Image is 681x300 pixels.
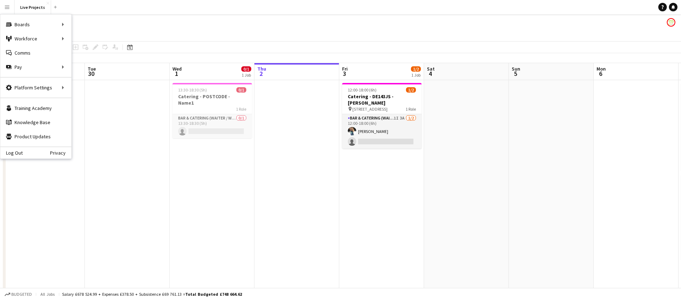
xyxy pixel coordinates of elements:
[0,150,23,156] a: Log Out
[172,66,182,72] span: Wed
[667,18,675,27] app-user-avatar: Activ8 Staffing
[242,72,251,78] div: 1 Job
[595,70,606,78] span: 6
[342,83,422,149] app-job-card: 12:00-18:00 (6h)1/2Catering - DE143JS - [PERSON_NAME] [STREET_ADDRESS]1 RoleBar & Catering (Waite...
[342,114,422,149] app-card-role: Bar & Catering (Waiter / waitress)1I3A1/212:00-18:00 (6h)[PERSON_NAME]
[406,87,416,93] span: 1/2
[0,17,71,32] div: Boards
[511,70,520,78] span: 5
[406,106,416,112] span: 1 Role
[172,83,252,138] app-job-card: 13:30-18:30 (5h)0/1Catering - POSTCODE - Name11 RoleBar & Catering (Waiter / waitress)0/113:30-18...
[341,70,348,78] span: 3
[426,70,435,78] span: 4
[348,87,377,93] span: 12:00-18:00 (6h)
[4,290,33,298] button: Budgeted
[236,106,246,112] span: 1 Role
[0,32,71,46] div: Workforce
[342,66,348,72] span: Fri
[512,66,520,72] span: Sun
[62,291,242,297] div: Salary £678 524.99 + Expenses £378.50 + Subsistence £69 761.13 =
[0,101,71,115] a: Training Academy
[172,93,252,106] h3: Catering - POSTCODE - Name1
[185,291,242,297] span: Total Budgeted £748 664.62
[0,129,71,144] a: Product Updates
[411,66,421,72] span: 1/2
[11,292,32,297] span: Budgeted
[171,70,182,78] span: 1
[0,80,71,95] div: Platform Settings
[427,66,435,72] span: Sat
[342,93,422,106] h3: Catering - DE143JS - [PERSON_NAME]
[257,66,266,72] span: Thu
[50,150,71,156] a: Privacy
[241,66,251,72] span: 0/1
[87,70,96,78] span: 30
[0,46,71,60] a: Comms
[352,106,388,112] span: [STREET_ADDRESS]
[411,72,421,78] div: 1 Job
[172,114,252,138] app-card-role: Bar & Catering (Waiter / waitress)0/113:30-18:30 (5h)
[0,60,71,74] div: Pay
[39,291,56,297] span: All jobs
[236,87,246,93] span: 0/1
[597,66,606,72] span: Mon
[0,115,71,129] a: Knowledge Base
[88,66,96,72] span: Tue
[178,87,207,93] span: 13:30-18:30 (5h)
[256,70,266,78] span: 2
[15,0,51,14] button: Live Projects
